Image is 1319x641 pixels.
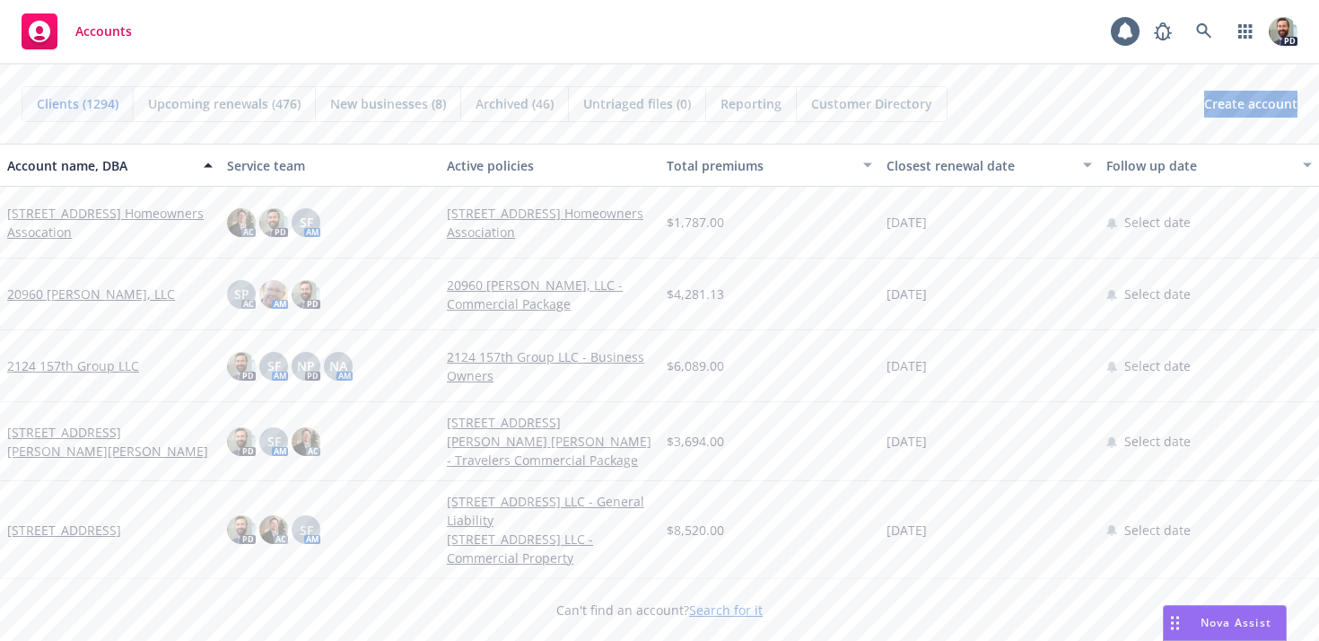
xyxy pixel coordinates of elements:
a: [STREET_ADDRESS] Homeowners Association [447,204,652,241]
img: photo [292,427,320,456]
img: photo [227,208,256,237]
a: [STREET_ADDRESS] [7,521,121,540]
span: [DATE] [887,356,927,375]
button: Closest renewal date [879,144,1099,187]
span: Select date [1124,432,1191,451]
span: Reporting [721,94,782,113]
span: [DATE] [887,432,927,451]
span: Clients (1294) [37,94,118,113]
a: [STREET_ADDRESS] LLC - General Liability [447,492,652,530]
div: Drag to move [1164,606,1186,640]
a: 20960 [PERSON_NAME], LLC [7,285,175,303]
img: photo [1269,17,1297,46]
a: [STREET_ADDRESS] Homeowners Assocation [7,204,213,241]
span: SF [267,432,281,451]
span: [DATE] [887,213,927,232]
span: Select date [1124,285,1191,303]
span: Can't find an account? [556,601,763,619]
div: Closest renewal date [887,156,1072,175]
a: Switch app [1227,13,1263,49]
img: photo [227,515,256,544]
span: Archived (46) [476,94,554,113]
span: [DATE] [887,521,927,540]
a: Search for it [689,601,763,619]
a: 20960 [PERSON_NAME], LLC - Commercial Package [447,276,652,313]
img: photo [227,352,256,381]
span: Select date [1124,213,1191,232]
span: SF [300,213,313,232]
span: $3,694.00 [667,432,724,451]
div: Follow up date [1106,156,1292,175]
img: photo [259,280,288,309]
img: photo [227,427,256,456]
img: photo [259,515,288,544]
div: Total premiums [667,156,852,175]
img: photo [292,280,320,309]
a: [STREET_ADDRESS][PERSON_NAME][PERSON_NAME] [7,423,213,461]
span: Untriaged files (0) [583,94,691,113]
a: 2124 157th Group LLC [7,356,139,375]
span: $4,281.13 [667,285,724,303]
a: Accounts [14,6,139,57]
span: Select date [1124,356,1191,375]
button: Total premiums [659,144,879,187]
span: SP [234,285,249,303]
button: Follow up date [1099,144,1319,187]
span: Customer Directory [811,94,932,113]
button: Active policies [440,144,659,187]
a: [STREET_ADDRESS] LLC - Commercial Property [447,530,652,567]
span: $8,520.00 [667,521,724,540]
div: Account name, DBA [7,156,193,175]
span: $1,787.00 [667,213,724,232]
span: SF [300,521,313,540]
button: Nova Assist [1163,605,1287,641]
div: Service team [227,156,432,175]
a: 2124 157th Group LLC - Business Owners [447,347,652,385]
span: Select date [1124,521,1191,540]
a: Search [1186,13,1222,49]
span: Upcoming renewals (476) [148,94,301,113]
span: NA [329,356,347,375]
img: photo [259,208,288,237]
span: Create account [1204,87,1297,121]
span: [DATE] [887,285,927,303]
span: Accounts [75,24,132,39]
a: Create account [1204,91,1297,118]
span: New businesses (8) [330,94,446,113]
div: Active policies [447,156,652,175]
button: Service team [220,144,440,187]
span: NP [297,356,315,375]
span: $6,089.00 [667,356,724,375]
span: SF [267,356,281,375]
a: Report a Bug [1145,13,1181,49]
a: [STREET_ADDRESS][PERSON_NAME] [PERSON_NAME] - Travelers Commercial Package [447,413,652,470]
span: Nova Assist [1201,615,1271,630]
